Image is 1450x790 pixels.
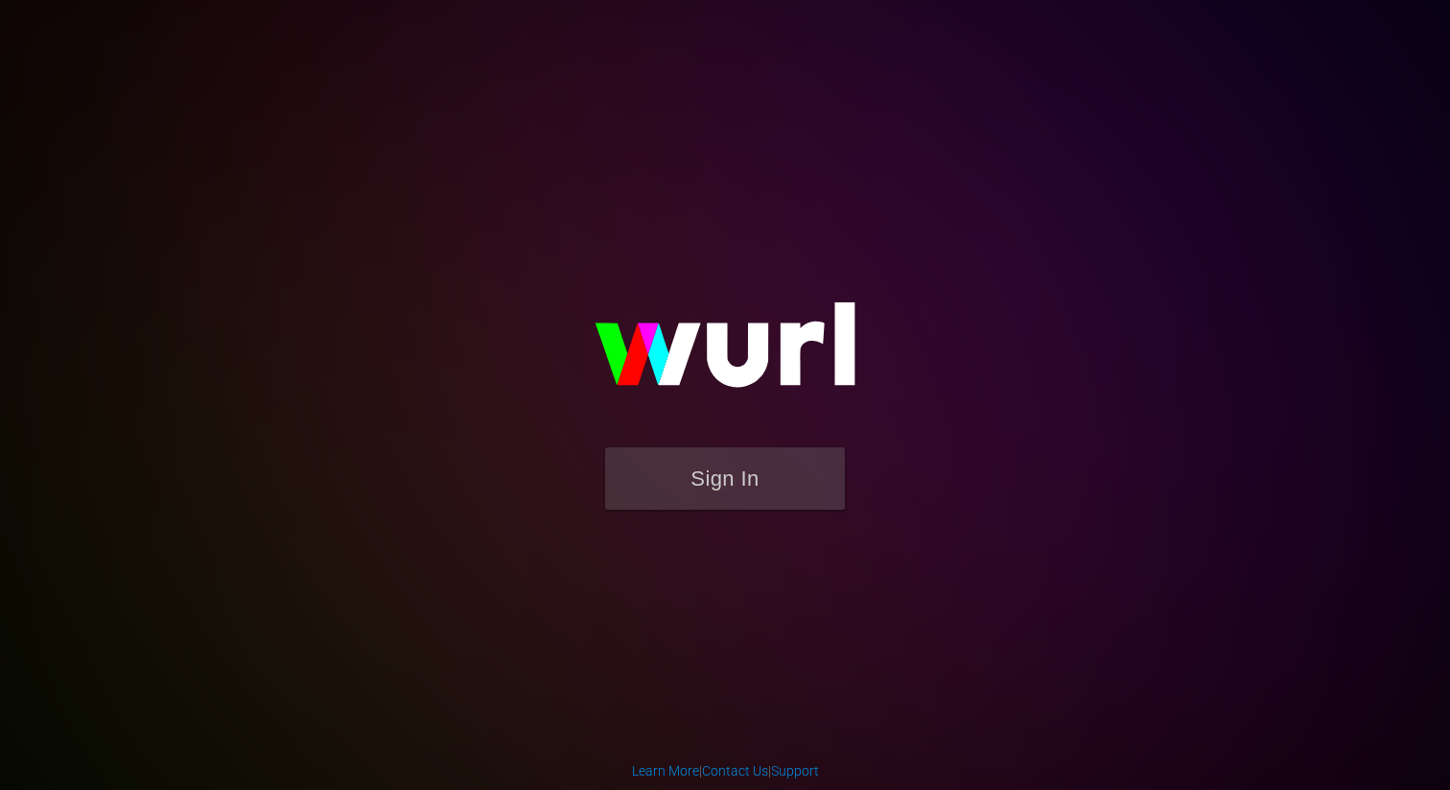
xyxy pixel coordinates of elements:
[632,761,819,780] div: | |
[632,763,699,778] a: Learn More
[771,763,819,778] a: Support
[533,261,917,447] img: wurl-logo-on-black-223613ac3d8ba8fe6dc639794a292ebdb59501304c7dfd60c99c58986ef67473.svg
[605,447,845,510] button: Sign In
[702,763,768,778] a: Contact Us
